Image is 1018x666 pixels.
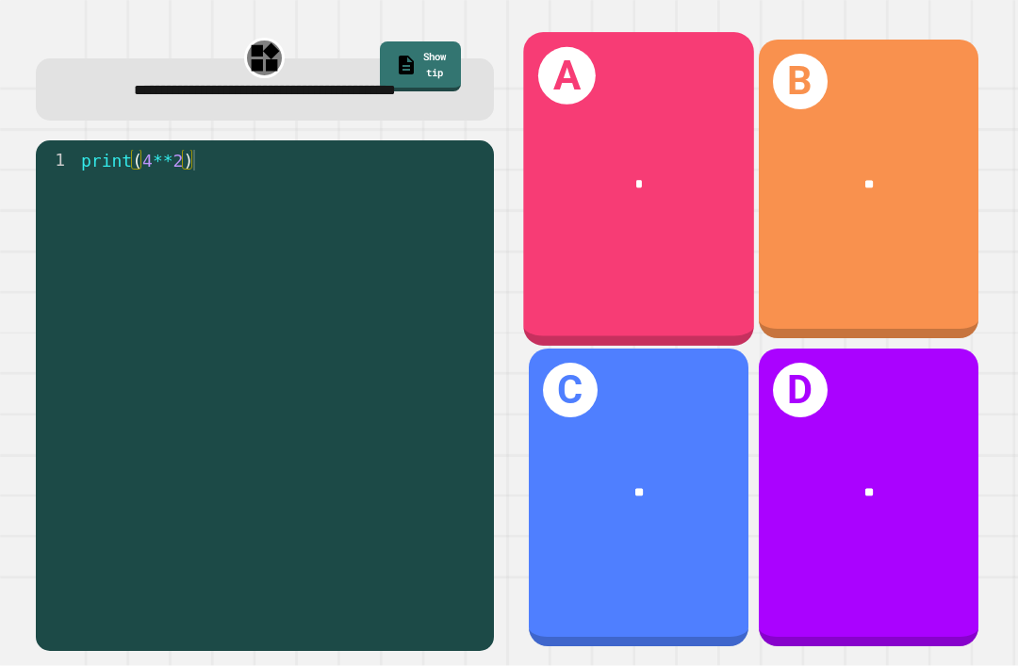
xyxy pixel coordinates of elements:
a: Show tip [380,41,461,92]
div: 1 [36,150,77,171]
h1: B [773,54,828,108]
h1: D [773,363,828,417]
h1: A [538,47,596,105]
h1: C [543,363,598,417]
